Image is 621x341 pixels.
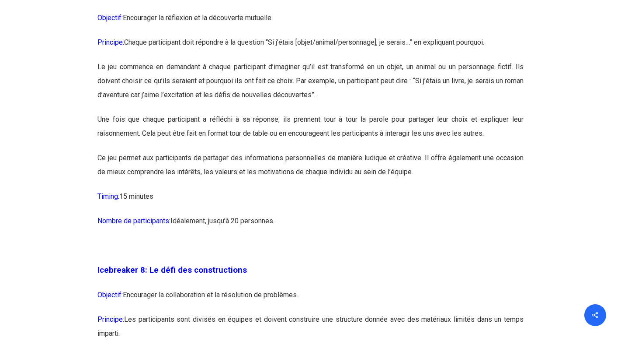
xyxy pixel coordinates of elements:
span: Icebreaker 8: Le défi des constructions [97,265,247,275]
p: Le jeu commence en demandant à chaque participant d’imaginer qu’il est transformé en un objet, un... [97,60,524,112]
p: Chaque participant doit répondre à la question “Si j’étais [objet/animal/personnage], je serais…”... [97,35,524,60]
p: Ce jeu permet aux participants de partager des informations personnelles de manière ludique et cr... [97,151,524,190]
span: Principe: [97,315,124,323]
p: Une fois que chaque participant a réfléchi à sa réponse, ils prennent tour à tour la parole pour ... [97,112,524,151]
p: Encourager la collaboration et la résolution de problèmes. [97,288,524,313]
p: Encourager la réflexion et la découverte mutuelle. [97,11,524,35]
span: Objectif: [97,14,123,22]
span: Objectif: [97,291,123,299]
span: Timing: [97,192,119,200]
span: Principe: [97,38,124,46]
p: Idéalement, jusqu’à 20 personnes. [97,214,524,239]
p: 15 minutes [97,190,524,214]
span: Nombre de participants: [97,217,170,225]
